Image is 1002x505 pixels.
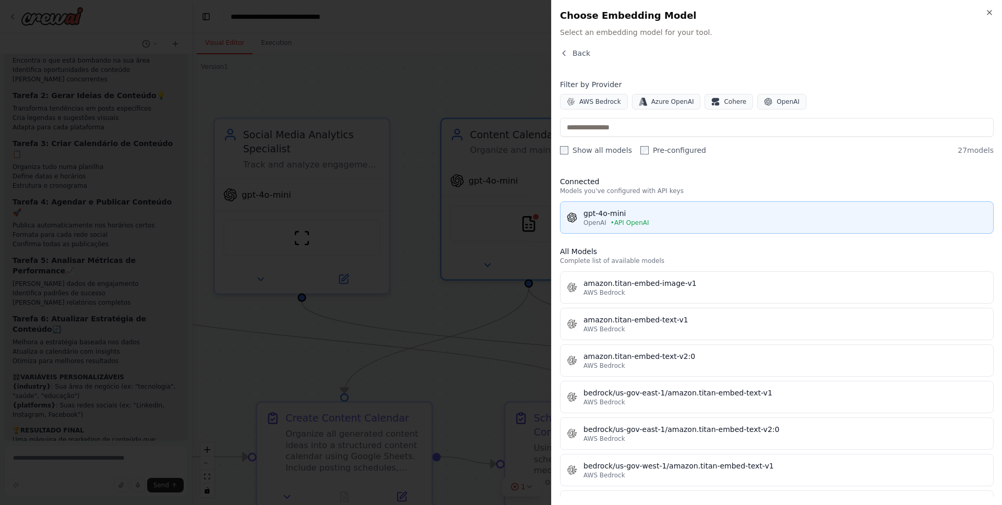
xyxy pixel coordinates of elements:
div: amazon.titan-embed-text-v1 [583,315,987,325]
span: Select an embedding model for your tool. [560,27,994,38]
div: bedrock/us-gov-east-1/amazon.titan-embed-text-v2:0 [583,424,987,435]
button: Cohere [705,94,753,110]
button: bedrock/us-gov-east-1/amazon.titan-embed-text-v1AWS Bedrock [560,381,994,413]
span: AWS Bedrock [579,98,621,106]
button: AWS Bedrock [560,94,628,110]
button: OpenAI [757,94,806,110]
button: amazon.titan-embed-text-v1AWS Bedrock [560,308,994,340]
button: gpt-4o-miniOpenAI•API OpenAI [560,201,994,234]
label: Pre-configured [640,145,706,155]
h2: Choose Embedding Model [560,8,994,23]
span: Cohere [724,98,746,106]
h3: Connected [560,176,994,187]
span: OpenAI [583,219,606,227]
span: Back [572,48,590,58]
div: amazon.titan-embed-image-v1 [583,278,987,288]
span: AWS Bedrock [583,471,625,479]
span: • API OpenAI [611,219,649,227]
div: bedrock/us-gov-west-1/amazon.titan-embed-text-v1 [583,461,987,471]
label: Show all models [560,145,632,155]
button: bedrock/us-gov-west-1/amazon.titan-embed-text-v1AWS Bedrock [560,454,994,486]
div: amazon.titan-embed-text-v2:0 [583,351,987,362]
button: Back [560,48,590,58]
span: AWS Bedrock [583,362,625,370]
span: AWS Bedrock [583,435,625,443]
span: AWS Bedrock [583,288,625,297]
span: AWS Bedrock [583,325,625,333]
button: amazon.titan-embed-image-v1AWS Bedrock [560,271,994,304]
button: bedrock/us-gov-east-1/amazon.titan-embed-text-v2:0AWS Bedrock [560,417,994,450]
p: Models you've configured with API keys [560,187,994,195]
span: AWS Bedrock [583,398,625,406]
input: Pre-configured [640,146,649,154]
div: gpt-4o-mini [583,208,987,219]
p: Complete list of available models [560,257,994,265]
span: OpenAI [777,98,800,106]
input: Show all models [560,146,568,154]
span: Azure OpenAI [651,98,694,106]
div: bedrock/us-gov-east-1/amazon.titan-embed-text-v1 [583,388,987,398]
button: Azure OpenAI [632,94,701,110]
span: 27 models [958,145,994,155]
h4: Filter by Provider [560,79,994,90]
h3: All Models [560,246,994,257]
button: amazon.titan-embed-text-v2:0AWS Bedrock [560,344,994,377]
